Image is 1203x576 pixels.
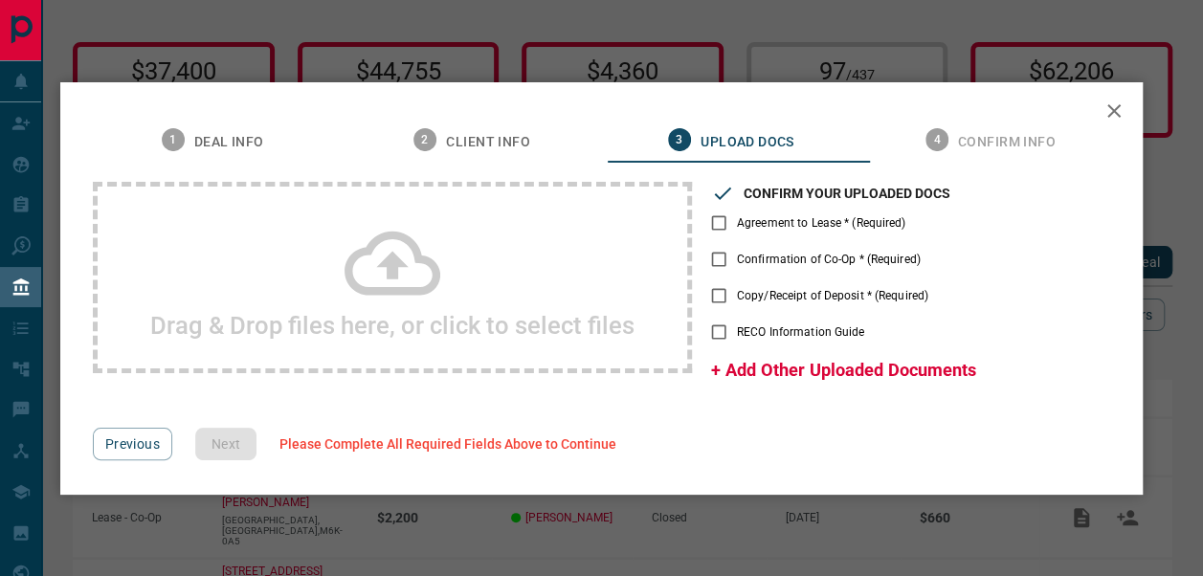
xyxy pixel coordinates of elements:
text: 1 [169,133,176,146]
span: Agreement to Lease * (Required) [737,214,906,232]
span: + Add Other Uploaded Documents [711,360,976,380]
span: Copy/Receipt of Deposit * (Required) [737,287,928,304]
span: Deal Info [194,134,264,151]
span: Upload Docs [701,134,793,151]
button: Previous [93,428,172,460]
text: 2 [422,133,429,146]
span: Please Complete All Required Fields Above to Continue [279,436,616,452]
span: Confirmation of Co-Op * (Required) [737,251,921,268]
h3: CONFIRM YOUR UPLOADED DOCS [744,186,950,201]
h2: Drag & Drop files here, or click to select files [150,311,635,340]
div: Drag & Drop files here, or click to select files [93,182,692,373]
text: 3 [677,133,683,146]
span: Client Info [446,134,529,151]
span: RECO Information Guide [737,323,864,341]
